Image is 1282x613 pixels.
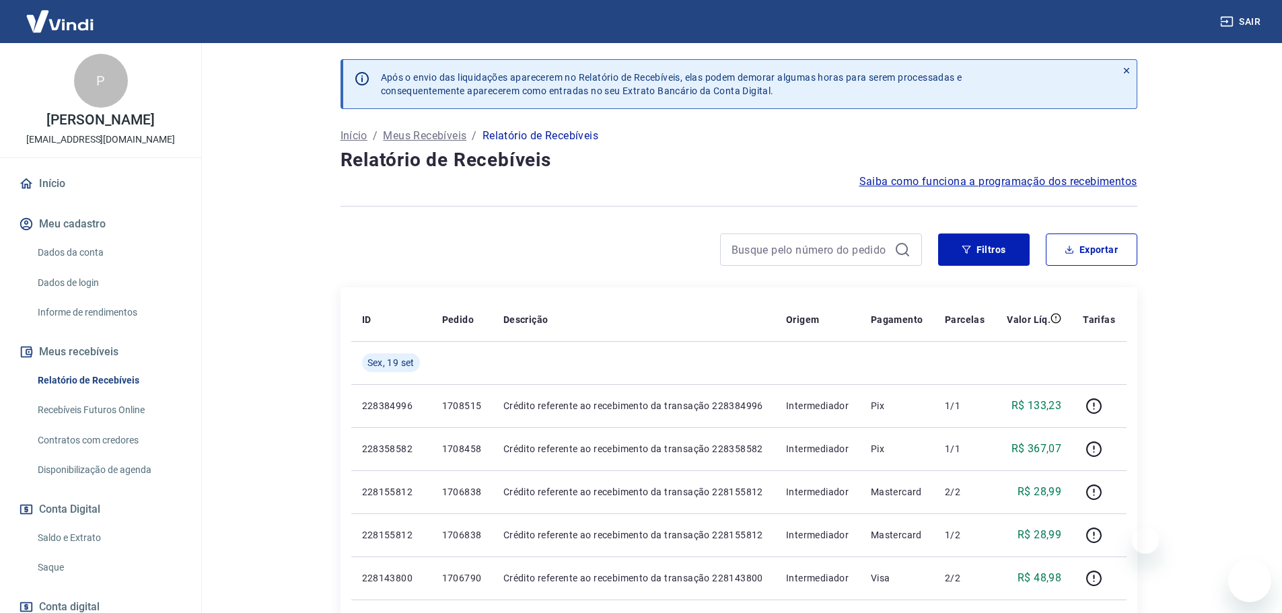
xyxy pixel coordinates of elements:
[503,528,764,542] p: Crédito referente ao recebimento da transação 228155812
[442,571,482,585] p: 1706790
[32,396,185,424] a: Recebíveis Futuros Online
[442,399,482,412] p: 1708515
[16,495,185,524] button: Conta Digital
[32,239,185,266] a: Dados da conta
[442,442,482,456] p: 1708458
[362,485,421,499] p: 228155812
[16,169,185,199] a: Início
[74,54,128,108] div: P
[871,485,923,499] p: Mastercard
[786,485,849,499] p: Intermediador
[945,442,985,456] p: 1/1
[1046,233,1137,266] button: Exportar
[871,313,923,326] p: Pagamento
[786,313,819,326] p: Origem
[26,133,175,147] p: [EMAIL_ADDRESS][DOMAIN_NAME]
[472,128,476,144] p: /
[938,233,1030,266] button: Filtros
[1018,570,1061,586] p: R$ 48,98
[442,485,482,499] p: 1706838
[373,128,378,144] p: /
[362,571,421,585] p: 228143800
[16,1,104,42] img: Vindi
[503,313,548,326] p: Descrição
[945,571,985,585] p: 2/2
[1132,527,1159,554] iframe: Fechar mensagem
[503,399,764,412] p: Crédito referente ao recebimento da transação 228384996
[367,356,415,369] span: Sex, 19 set
[786,399,849,412] p: Intermediador
[786,528,849,542] p: Intermediador
[32,524,185,552] a: Saldo e Extrato
[16,209,185,239] button: Meu cadastro
[732,240,889,260] input: Busque pelo número do pedido
[362,442,421,456] p: 228358582
[503,485,764,499] p: Crédito referente ao recebimento da transação 228155812
[871,442,923,456] p: Pix
[46,113,154,127] p: [PERSON_NAME]
[859,174,1137,190] a: Saiba como funciona a programação dos recebimentos
[945,485,985,499] p: 2/2
[1083,313,1115,326] p: Tarifas
[786,442,849,456] p: Intermediador
[1217,9,1266,34] button: Sair
[786,571,849,585] p: Intermediador
[1007,313,1050,326] p: Valor Líq.
[32,299,185,326] a: Informe de rendimentos
[945,528,985,542] p: 1/2
[871,399,923,412] p: Pix
[503,571,764,585] p: Crédito referente ao recebimento da transação 228143800
[1011,441,1062,457] p: R$ 367,07
[871,571,923,585] p: Visa
[341,128,367,144] a: Início
[32,554,185,581] a: Saque
[945,399,985,412] p: 1/1
[1011,398,1062,414] p: R$ 133,23
[32,367,185,394] a: Relatório de Recebíveis
[381,71,962,98] p: Após o envio das liquidações aparecerem no Relatório de Recebíveis, elas podem demorar algumas ho...
[362,528,421,542] p: 228155812
[1018,527,1061,543] p: R$ 28,99
[483,128,598,144] p: Relatório de Recebíveis
[871,528,923,542] p: Mastercard
[503,442,764,456] p: Crédito referente ao recebimento da transação 228358582
[362,399,421,412] p: 228384996
[32,427,185,454] a: Contratos com credores
[362,313,371,326] p: ID
[32,456,185,484] a: Disponibilização de agenda
[1228,559,1271,602] iframe: Botão para abrir a janela de mensagens
[341,147,1137,174] h4: Relatório de Recebíveis
[1018,484,1061,500] p: R$ 28,99
[16,337,185,367] button: Meus recebíveis
[32,269,185,297] a: Dados de login
[442,528,482,542] p: 1706838
[383,128,466,144] a: Meus Recebíveis
[945,313,985,326] p: Parcelas
[442,313,474,326] p: Pedido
